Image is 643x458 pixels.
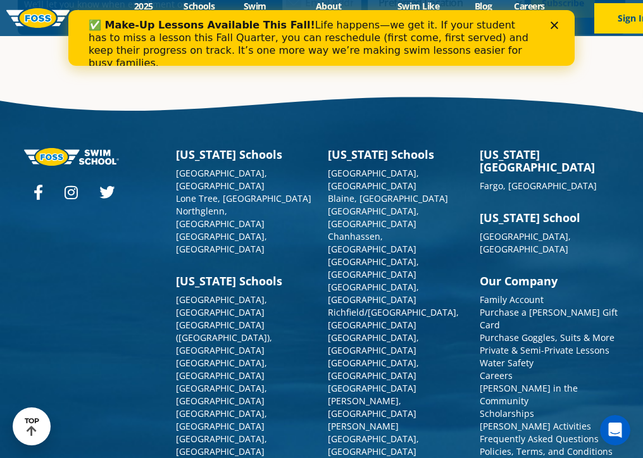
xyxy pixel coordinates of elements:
[480,433,599,445] a: Frequently Asked Questions
[480,211,619,224] h3: [US_STATE] School
[20,9,247,21] b: ✅ Make-Up Lessons Available This Fall!
[68,10,575,66] iframe: Intercom live chat banner
[328,331,419,356] a: [GEOGRAPHIC_DATA], [GEOGRAPHIC_DATA]
[480,306,618,331] a: Purchase a [PERSON_NAME] Gift Card
[176,230,267,255] a: [GEOGRAPHIC_DATA], [GEOGRAPHIC_DATA]
[176,319,272,356] a: [GEOGRAPHIC_DATA] ([GEOGRAPHIC_DATA]), [GEOGRAPHIC_DATA]
[328,306,459,331] a: Richfield/[GEOGRAPHIC_DATA], [GEOGRAPHIC_DATA]
[176,294,267,318] a: [GEOGRAPHIC_DATA], [GEOGRAPHIC_DATA]
[328,420,419,457] a: [PERSON_NAME][GEOGRAPHIC_DATA], [GEOGRAPHIC_DATA]
[328,230,416,255] a: Chanhassen, [GEOGRAPHIC_DATA]
[328,281,419,306] a: [GEOGRAPHIC_DATA], [GEOGRAPHIC_DATA]
[480,382,578,407] a: [PERSON_NAME] in the Community
[480,148,619,173] h3: [US_STATE][GEOGRAPHIC_DATA]
[176,205,265,230] a: Northglenn, [GEOGRAPHIC_DATA]
[480,331,615,343] a: Purchase Goggles, Suits & More
[20,9,466,59] div: Life happens—we get it. If your student has to miss a lesson this Fall Quarter, you can reschedul...
[6,8,115,28] img: FOSS Swim School Logo
[176,407,267,432] a: [GEOGRAPHIC_DATA], [GEOGRAPHIC_DATA]
[176,167,267,192] a: [GEOGRAPHIC_DATA], [GEOGRAPHIC_DATA]
[176,192,311,204] a: Lone Tree, [GEOGRAPHIC_DATA]
[480,230,571,255] a: [GEOGRAPHIC_DATA], [GEOGRAPHIC_DATA]
[328,167,419,192] a: [GEOGRAPHIC_DATA], [GEOGRAPHIC_DATA]
[482,11,495,19] div: Close
[24,148,119,165] img: Foss-logo-horizontal-white.svg
[480,275,619,287] h3: Our Company
[480,357,534,369] a: Water Safety
[600,415,630,445] iframe: Intercom live chat
[25,417,39,436] div: TOP
[328,192,448,204] a: Blaine, [GEOGRAPHIC_DATA]
[480,344,609,356] a: Private & Semi-Private Lessons
[328,382,416,419] a: [GEOGRAPHIC_DATA][PERSON_NAME], [GEOGRAPHIC_DATA]
[328,357,419,381] a: [GEOGRAPHIC_DATA], [GEOGRAPHIC_DATA]
[176,433,267,457] a: [GEOGRAPHIC_DATA], [GEOGRAPHIC_DATA]
[176,382,267,407] a: [GEOGRAPHIC_DATA], [GEOGRAPHIC_DATA]
[480,445,613,457] a: Policies, Terms, and Conditions
[480,294,544,306] a: Family Account
[480,420,591,432] a: [PERSON_NAME] Activities
[328,205,419,230] a: [GEOGRAPHIC_DATA], [GEOGRAPHIC_DATA]
[176,357,267,381] a: [GEOGRAPHIC_DATA], [GEOGRAPHIC_DATA]
[176,148,315,161] h3: [US_STATE] Schools
[176,275,315,287] h3: [US_STATE] Schools
[328,256,419,280] a: [GEOGRAPHIC_DATA], [GEOGRAPHIC_DATA]
[328,148,467,161] h3: [US_STATE] Schools
[480,369,513,381] a: Careers
[480,407,534,419] a: Scholarships
[480,180,597,192] a: Fargo, [GEOGRAPHIC_DATA]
